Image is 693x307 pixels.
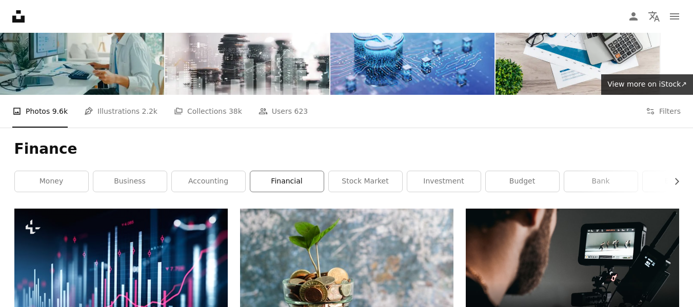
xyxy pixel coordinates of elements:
[12,10,25,23] a: Home — Unsplash
[250,171,324,192] a: financial
[607,80,687,88] span: View more on iStock ↗
[229,106,242,117] span: 38k
[14,269,228,278] a: Financial chart and rising graph with lines and numbers and bar diagrams that illustrate stock ma...
[142,106,157,117] span: 2.2k
[564,171,638,192] a: bank
[93,171,167,192] a: business
[644,6,664,27] button: Language
[84,95,157,128] a: Illustrations 2.2k
[601,74,693,95] a: View more on iStock↗
[664,6,685,27] button: Menu
[646,95,681,128] button: Filters
[14,140,679,158] h1: Finance
[174,95,242,128] a: Collections 38k
[259,95,308,128] a: Users 623
[486,171,559,192] a: budget
[407,171,481,192] a: investment
[623,6,644,27] a: Log in / Sign up
[667,171,679,192] button: scroll list to the right
[15,171,88,192] a: money
[329,171,402,192] a: stock market
[172,171,245,192] a: accounting
[240,275,453,284] a: green plant in clear glass vase
[294,106,308,117] span: 623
